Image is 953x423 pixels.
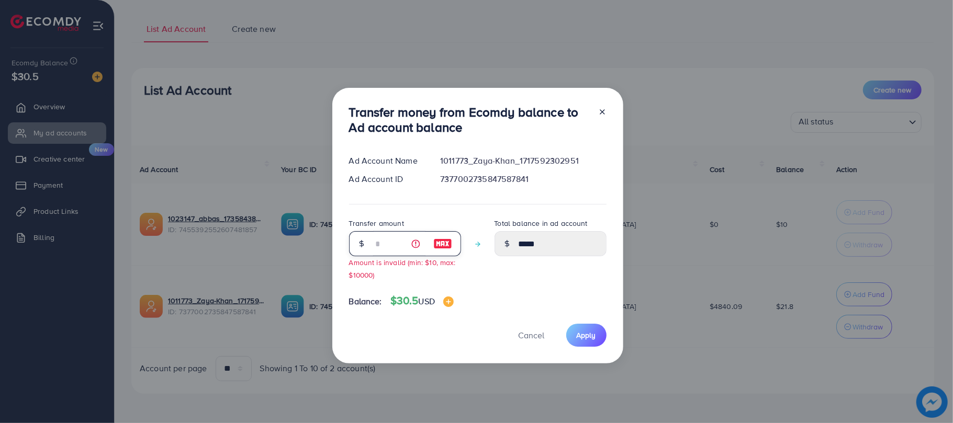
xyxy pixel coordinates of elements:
[349,218,404,228] label: Transfer amount
[390,294,454,307] h4: $30.5
[419,295,435,307] span: USD
[495,218,588,228] label: Total balance in ad account
[566,324,607,346] button: Apply
[341,155,432,167] div: Ad Account Name
[349,105,590,135] h3: Transfer money from Ecomdy balance to Ad account balance
[349,295,382,307] span: Balance:
[577,330,596,340] span: Apply
[341,173,432,185] div: Ad Account ID
[433,237,452,250] img: image
[432,173,614,185] div: 7377002735847587841
[519,329,545,341] span: Cancel
[432,155,614,167] div: 1011773_Zaya-Khan_1717592302951
[506,324,558,346] button: Cancel
[443,296,454,307] img: image
[349,257,456,279] small: Amount is invalid (min: $10, max: $10000)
